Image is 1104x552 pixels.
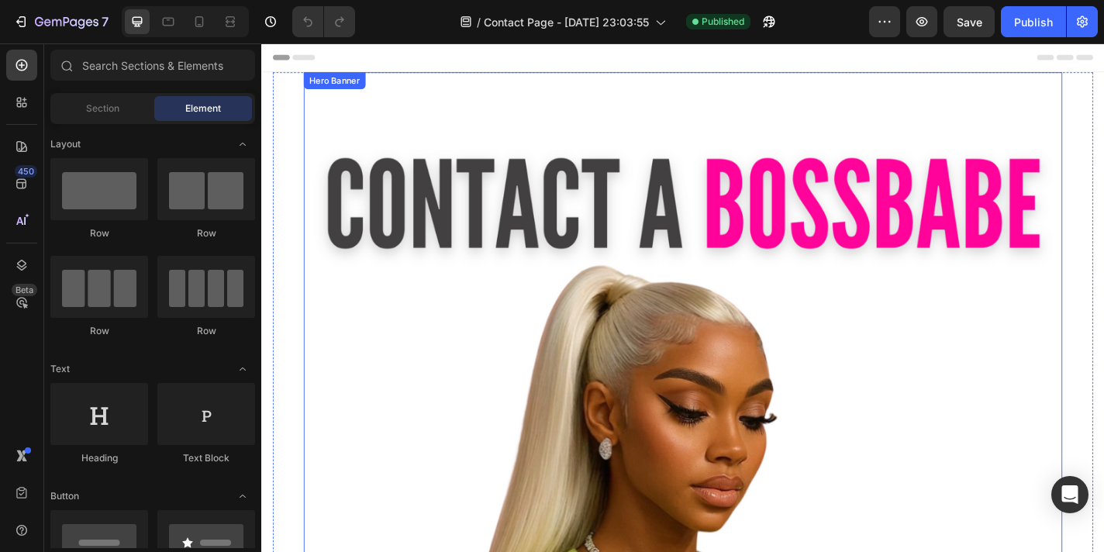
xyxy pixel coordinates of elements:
div: 450 [15,165,37,178]
span: / [477,14,481,30]
button: 7 [6,6,116,37]
div: Text Block [157,451,255,465]
span: Toggle open [230,132,255,157]
div: Beta [12,284,37,296]
div: Row [50,226,148,240]
span: Layout [50,137,81,151]
span: Published [702,15,744,29]
p: 7 [102,12,109,31]
span: Element [185,102,221,116]
input: Search Sections & Elements [50,50,255,81]
span: Save [957,16,982,29]
span: Toggle open [230,484,255,509]
div: Hero Banner [50,34,112,48]
div: Row [157,226,255,240]
iframe: Design area [261,43,1104,552]
span: Text [50,362,70,376]
div: Row [157,324,255,338]
span: Section [86,102,119,116]
div: Heading [50,451,148,465]
div: Undo/Redo [292,6,355,37]
button: Publish [1001,6,1066,37]
div: Publish [1014,14,1053,30]
div: Row [50,324,148,338]
button: Save [944,6,995,37]
span: Button [50,489,79,503]
span: Contact Page - [DATE] 23:03:55 [484,14,649,30]
div: Open Intercom Messenger [1051,476,1088,513]
span: Toggle open [230,357,255,381]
